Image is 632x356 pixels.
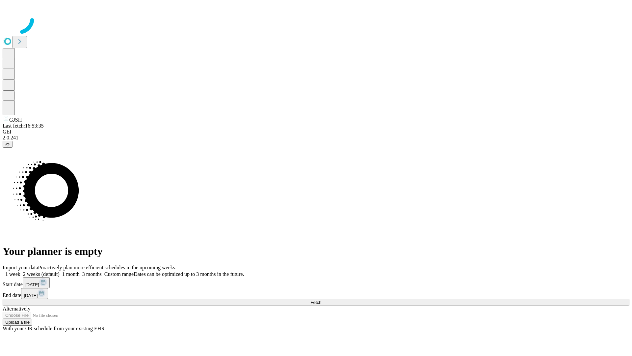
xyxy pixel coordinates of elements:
[3,288,629,299] div: End date
[3,326,105,331] span: With your OR schedule from your existing EHR
[38,265,176,270] span: Proactively plan more efficient schedules in the upcoming weeks.
[134,271,244,277] span: Dates can be optimized up to 3 months in the future.
[5,142,10,147] span: @
[82,271,102,277] span: 3 months
[3,135,629,141] div: 2.0.241
[62,271,80,277] span: 1 month
[310,300,321,305] span: Fetch
[23,277,50,288] button: [DATE]
[3,306,30,311] span: Alternatively
[3,299,629,306] button: Fetch
[21,288,48,299] button: [DATE]
[3,319,32,326] button: Upload a file
[25,282,39,287] span: [DATE]
[3,141,13,148] button: @
[104,271,134,277] span: Custom range
[3,245,629,257] h1: Your planner is empty
[3,277,629,288] div: Start date
[24,293,38,298] span: [DATE]
[5,271,20,277] span: 1 week
[9,117,22,123] span: GJSH
[3,129,629,135] div: GEI
[3,123,44,129] span: Last fetch: 16:53:35
[3,265,38,270] span: Import your data
[23,271,60,277] span: 2 weeks (default)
